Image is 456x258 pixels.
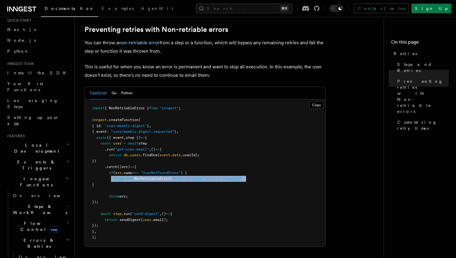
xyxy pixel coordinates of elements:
span: return [105,218,117,222]
span: Steps & Workflows [11,204,67,216]
span: Retries [394,51,417,57]
a: Node.js [5,35,71,46]
a: AgentKit [138,2,177,16]
span: data [172,153,181,157]
button: Steps & Workflows [11,201,71,218]
span: , [149,147,151,151]
span: Features [5,134,25,138]
a: Leveraging Steps [5,95,71,112]
button: Python [121,87,133,99]
a: Your first Functions [5,78,71,95]
a: Preventing retries with Non-retriable errors [84,25,228,34]
span: { NonRetriableError } [105,106,149,110]
span: ( [157,153,160,157]
span: : [107,129,109,134]
span: new [49,226,59,233]
span: ); [242,176,246,181]
span: event [160,153,170,157]
span: } [174,129,176,134]
span: Steps and Retries [397,61,449,73]
a: Preventing retries with Non-retriable errors [395,76,449,117]
span: NonRetriableError [134,176,170,181]
span: , [124,135,126,140]
span: === [132,171,138,175]
span: .findOne [141,153,157,157]
span: "user/weekly.digest.requested" [111,129,174,134]
span: user [143,218,151,222]
span: ( [138,118,141,122]
span: .run [105,147,113,151]
span: sendDigest [119,218,141,222]
span: from [149,106,157,110]
span: user [113,141,122,145]
span: throw [113,176,124,181]
span: ) { [181,171,187,175]
a: Install the SDK [5,67,71,78]
span: => [166,212,170,216]
span: .catch [105,165,117,169]
button: Flow Controlnew [11,218,71,235]
a: Examples [98,2,138,16]
span: ; [179,106,181,110]
span: () [151,147,155,151]
button: Errors & Retries [11,235,71,252]
h4: On this page [391,39,449,48]
span: Preventing retries with Non-retriable errors [397,78,449,114]
span: { [160,147,162,151]
span: Examples [102,6,134,11]
span: , [149,124,151,128]
span: ( [130,212,132,216]
span: import [92,106,105,110]
a: Documentation [41,2,98,17]
button: Search...⌘K [196,4,292,13]
kbd: ⌘K [280,5,289,11]
span: ((err) [117,165,130,169]
span: { [134,165,136,169]
span: Local Development [5,142,66,154]
a: Contact sales [354,4,409,13]
span: Inngest Functions [5,176,65,188]
span: ( [141,218,143,222]
span: step [113,212,122,216]
span: } [147,124,149,128]
span: () [162,212,166,216]
span: err [115,171,122,175]
span: if [109,171,113,175]
span: Events & Triggers [5,159,66,171]
span: Install the SDK [7,70,70,75]
span: { event [92,129,107,134]
span: Next.js [7,27,36,32]
span: .email); [151,218,168,222]
span: { id [92,124,100,128]
span: , [160,212,162,216]
span: step }) [126,135,141,140]
span: Overview [13,193,75,198]
span: . [170,153,172,157]
span: AgentKit [141,6,173,11]
span: async [96,135,107,140]
span: Quick start [5,18,31,23]
span: Inngest tour [5,61,34,66]
span: err; [119,194,128,198]
span: } [92,229,94,234]
a: Python [5,46,71,57]
span: => [155,147,160,151]
span: Your first Functions [7,81,43,92]
a: Next.js [5,24,71,35]
a: Sign Up [411,4,451,13]
span: users [130,153,141,157]
span: ); [92,235,96,239]
span: await [100,212,111,216]
p: This is useful for when you know an error is permanent and want to stop all execution. In this ex... [84,63,326,79]
span: step [138,141,147,145]
a: non-retriable error [119,40,160,45]
span: }); [92,200,98,204]
span: , [94,229,96,234]
span: }); [92,223,98,228]
span: Documentation [45,6,94,11]
span: Customizing retry times [397,119,449,131]
span: ( [113,171,115,175]
span: new [126,176,132,181]
p: You can throw a from a step or a function, which will bypass any remaining retries and fail the s... [84,39,326,55]
span: "User no longer exists; stopping" [172,176,242,181]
